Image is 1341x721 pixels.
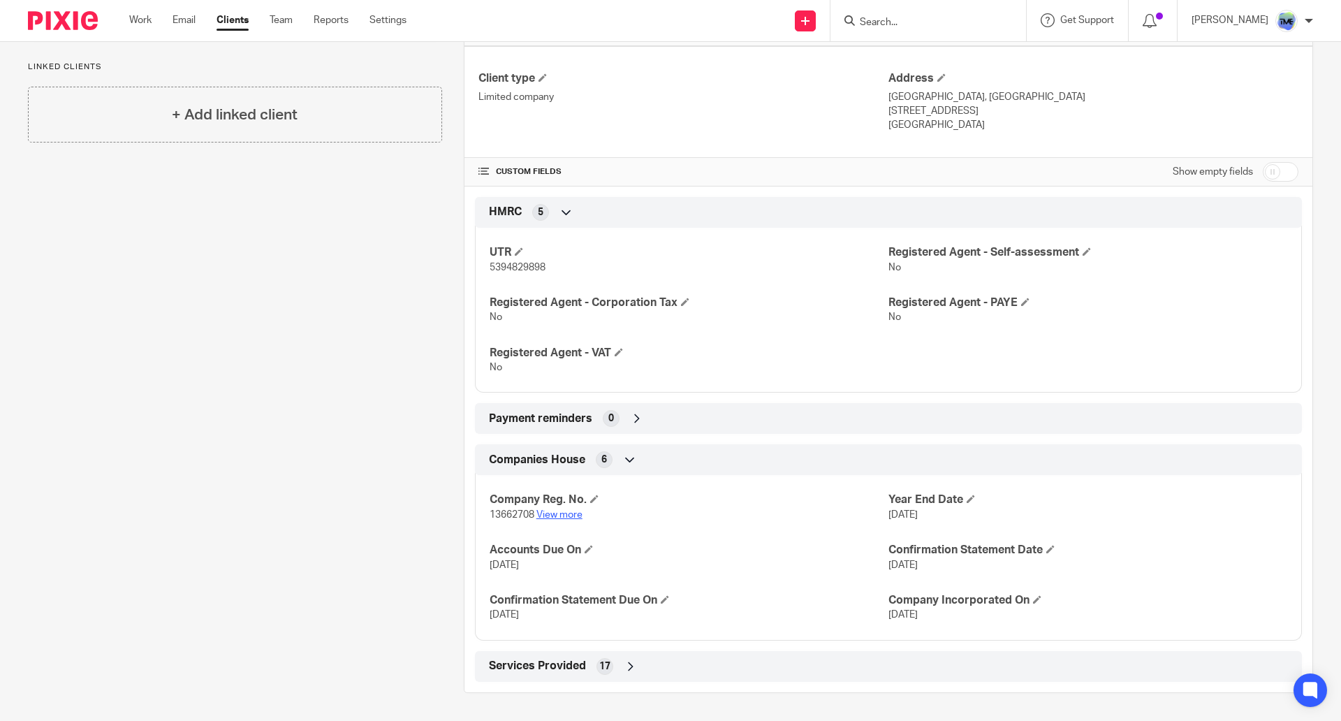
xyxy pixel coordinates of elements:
[888,312,901,322] span: No
[1192,13,1268,27] p: [PERSON_NAME]
[888,245,1287,260] h4: Registered Agent - Self-assessment
[599,660,610,673] span: 17
[538,205,543,219] span: 5
[369,13,406,27] a: Settings
[490,245,888,260] h4: UTR
[888,593,1287,608] h4: Company Incorporated On
[888,263,901,272] span: No
[478,90,888,104] p: Limited company
[601,453,607,467] span: 6
[489,453,585,467] span: Companies House
[490,510,534,520] span: 13662708
[490,312,502,322] span: No
[1060,15,1114,25] span: Get Support
[888,71,1298,86] h4: Address
[28,61,442,73] p: Linked clients
[888,560,918,570] span: [DATE]
[536,510,582,520] a: View more
[478,71,888,86] h4: Client type
[490,296,888,310] h4: Registered Agent - Corporation Tax
[490,263,545,272] span: 5394829898
[490,610,519,620] span: [DATE]
[888,118,1298,132] p: [GEOGRAPHIC_DATA]
[270,13,293,27] a: Team
[28,11,98,30] img: Pixie
[490,363,502,372] span: No
[129,13,152,27] a: Work
[490,560,519,570] span: [DATE]
[314,13,349,27] a: Reports
[608,412,614,425] span: 0
[217,13,249,27] a: Clients
[1275,10,1298,32] img: FINAL%20LOGO%20FOR%20TME.png
[888,104,1298,118] p: [STREET_ADDRESS]
[888,610,918,620] span: [DATE]
[888,510,918,520] span: [DATE]
[478,166,888,177] h4: CUSTOM FIELDS
[490,593,888,608] h4: Confirmation Statement Due On
[490,493,888,507] h4: Company Reg. No.
[858,17,984,29] input: Search
[1173,165,1253,179] label: Show empty fields
[489,659,586,673] span: Services Provided
[489,205,522,219] span: HMRC
[888,90,1298,104] p: [GEOGRAPHIC_DATA], [GEOGRAPHIC_DATA]
[489,412,592,426] span: Payment reminders
[490,346,888,360] h4: Registered Agent - VAT
[172,104,298,126] h4: + Add linked client
[888,296,1287,310] h4: Registered Agent - PAYE
[888,543,1287,558] h4: Confirmation Statement Date
[490,543,888,558] h4: Accounts Due On
[888,493,1287,507] h4: Year End Date
[173,13,196,27] a: Email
